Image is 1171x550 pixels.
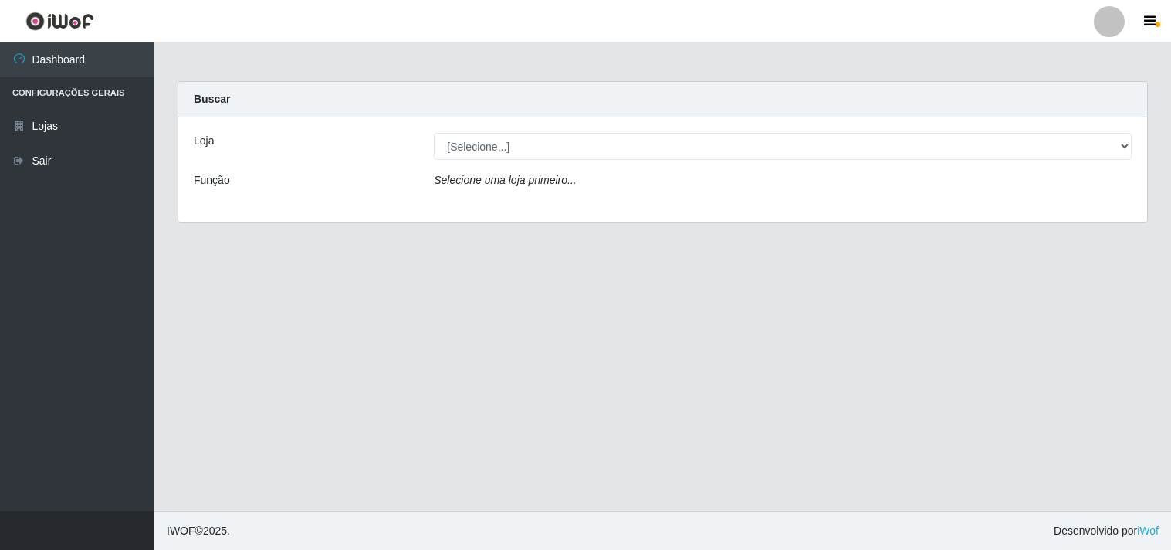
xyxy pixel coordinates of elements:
[25,12,94,31] img: CoreUI Logo
[167,523,230,539] span: © 2025 .
[194,93,230,105] strong: Buscar
[434,174,576,186] i: Selecione uma loja primeiro...
[167,525,195,537] span: IWOF
[194,172,230,188] label: Função
[194,133,214,149] label: Loja
[1054,523,1159,539] span: Desenvolvido por
[1137,525,1159,537] a: iWof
